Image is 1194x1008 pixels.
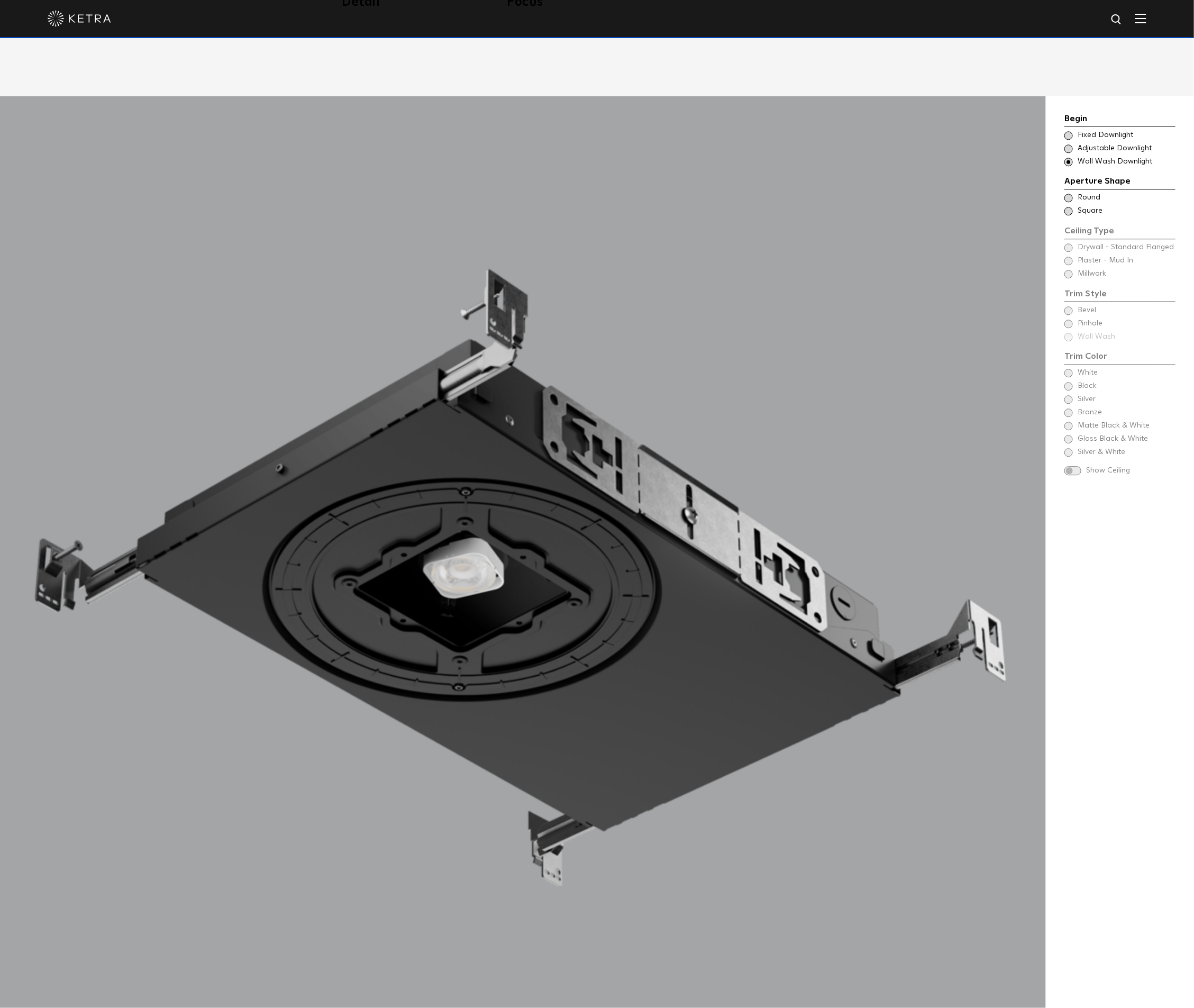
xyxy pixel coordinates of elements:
span: Round [1078,193,1174,203]
div: Aperture Shape [1064,175,1175,189]
div: Begin [1064,112,1175,127]
span: Adjustable Downlight [1078,143,1174,154]
span: Wall Wash Downlight [1078,157,1174,167]
img: Hamburger%20Nav.svg [1135,13,1146,23]
img: ketra-logo-2019-white [48,11,111,26]
span: Square [1078,206,1174,216]
span: Fixed Downlight [1078,130,1174,141]
img: search icon [1110,13,1124,26]
span: Show Ceiling [1086,466,1175,476]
